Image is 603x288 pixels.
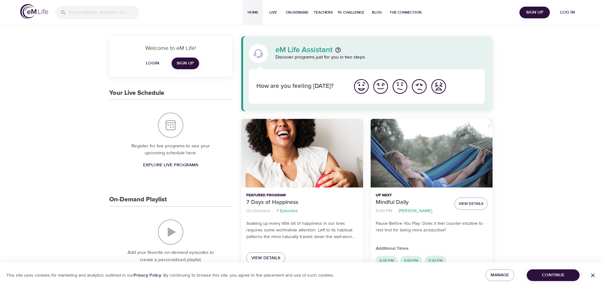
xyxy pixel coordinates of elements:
button: Mindful Daily [371,119,493,187]
p: 7 Days of Happiness [246,198,358,207]
div: 9:00 PM [400,256,422,266]
span: Teachers [314,9,333,16]
img: eM Life Assistant [253,48,263,58]
nav: breadcrumb [246,207,358,215]
span: 6:00 PM [376,258,398,263]
button: Manage [486,269,514,281]
span: The Connection [390,9,421,16]
button: View Details [455,198,487,210]
img: bad [411,78,428,95]
img: logo [20,4,48,19]
div: 9:30 PM [424,256,446,266]
span: View Details [459,200,483,207]
p: Mindful Daily [376,198,449,207]
p: 7 Episodes [276,208,298,214]
span: Continue [532,271,575,279]
span: Manage [491,271,509,279]
span: 9:30 PM [424,258,446,263]
a: Sign Up [172,58,199,69]
span: Explore Live Programs [143,161,198,169]
button: I'm feeling great [352,77,371,96]
img: great [353,78,370,95]
span: Log in [555,9,580,16]
h3: On-Demand Playlist [109,196,167,203]
img: On-Demand Playlist [158,219,183,245]
img: Your Live Schedule [158,113,183,138]
p: Add your favorite on-demand episodes to create a personalized playlist. [122,249,220,263]
button: 7 Days of Happiness [241,119,363,187]
a: Privacy Policy [134,273,161,278]
a: Explore Live Programs [141,159,201,171]
p: Additional Times [376,245,487,252]
img: worst [430,78,447,95]
span: View Details [251,254,280,262]
button: I'm feeling bad [410,77,429,96]
span: Live [266,9,281,16]
button: Continue [527,269,580,281]
p: Soaking up every little bit of happiness in our lives requires some worthwhile attention. Left to... [246,220,358,240]
p: Welcome to eM Life! [117,44,225,52]
input: Find programs, teachers, etc... [69,6,139,19]
button: I'm feeling good [371,77,390,96]
span: Blog [369,9,385,16]
li: · [395,207,396,215]
button: Log in [552,7,583,18]
li: · [273,207,274,215]
img: ok [391,78,409,95]
p: Pause Before You Play: Does it feel counter-intuitive to rest first for being more productive? [376,220,487,234]
p: How are you feeling [DATE]? [256,82,344,91]
span: Login [145,59,160,67]
p: Up Next [376,193,449,198]
p: 6:00 PM [376,208,392,214]
p: Register for live programs to see your upcoming schedule here. [122,143,220,157]
p: Featured Program [246,193,358,198]
p: [PERSON_NAME] [399,208,432,214]
p: Discover programs just for you in two steps [275,54,485,61]
div: 6:00 PM [376,256,398,266]
a: View Details [246,252,285,264]
span: Sign Up [177,59,194,67]
span: 1% Challenge [338,9,364,16]
button: Login [142,58,163,69]
nav: breadcrumb [376,207,449,215]
p: eM Life Assistant [275,46,333,54]
img: good [372,78,389,95]
span: On-Demand [286,9,309,16]
button: Sign Up [519,7,550,18]
span: Home [245,9,261,16]
button: I'm feeling worst [429,77,448,96]
button: I'm feeling ok [390,77,410,96]
h3: Your Live Schedule [109,89,164,97]
p: On-Demand [246,208,270,214]
span: 9:00 PM [400,258,422,263]
span: Sign Up [522,9,547,16]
